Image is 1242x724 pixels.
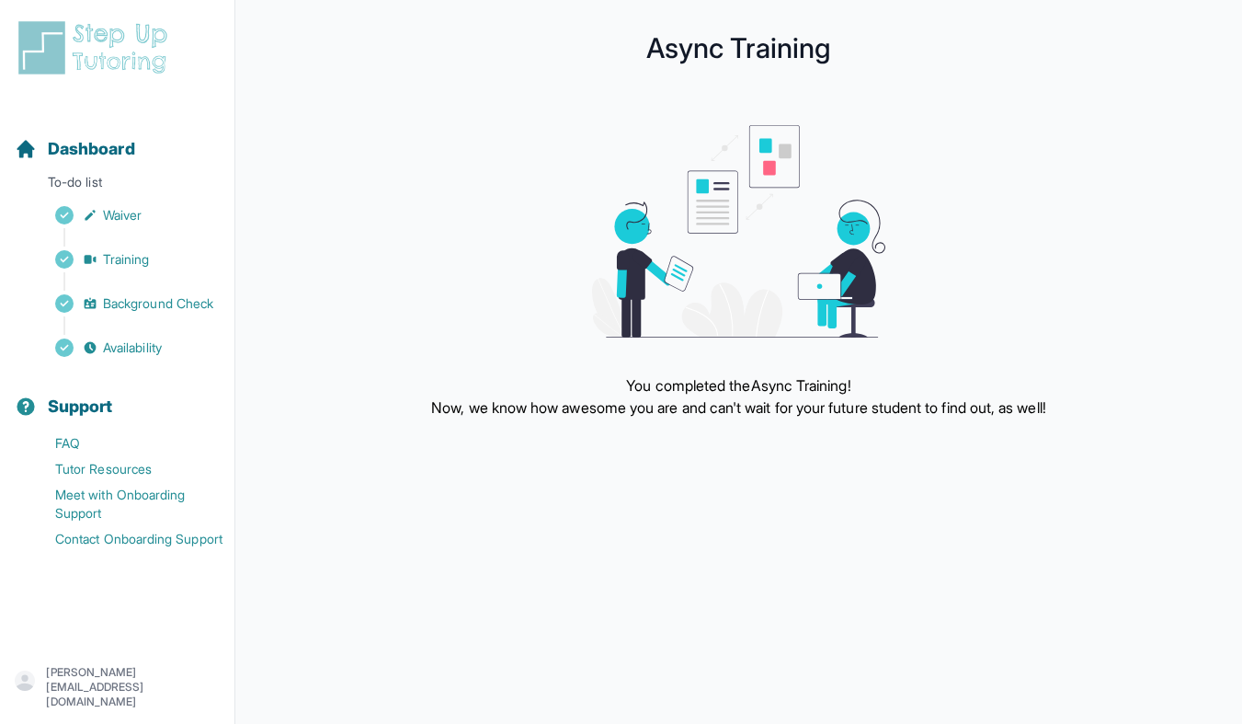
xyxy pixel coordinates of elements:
span: Availability [103,339,162,357]
a: Contact Onboarding Support [15,526,234,552]
button: [PERSON_NAME][EMAIL_ADDRESS][DOMAIN_NAME] [15,665,220,709]
img: logo [15,18,178,77]
button: Dashboard [7,107,227,169]
span: Waiver [103,206,142,224]
a: Meet with Onboarding Support [15,482,234,526]
a: Dashboard [15,136,135,162]
a: Availability [15,335,234,361]
p: To-do list [7,173,227,199]
span: Training [103,250,150,269]
a: Background Check [15,291,234,316]
span: Support [48,394,113,419]
a: FAQ [15,431,234,456]
p: [PERSON_NAME][EMAIL_ADDRESS][DOMAIN_NAME] [46,665,220,709]
a: Training [15,247,234,272]
span: Background Check [103,294,213,313]
button: Support [7,364,227,427]
span: Dashboard [48,136,135,162]
h1: Async Training [272,37,1205,59]
p: You completed the Async Training ! [431,374,1046,396]
a: Waiver [15,202,234,228]
img: meeting graphic [592,125,886,338]
p: Now, we know how awesome you are and can't wait for your future student to find out, as well! [431,396,1046,419]
a: Tutor Resources [15,456,234,482]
